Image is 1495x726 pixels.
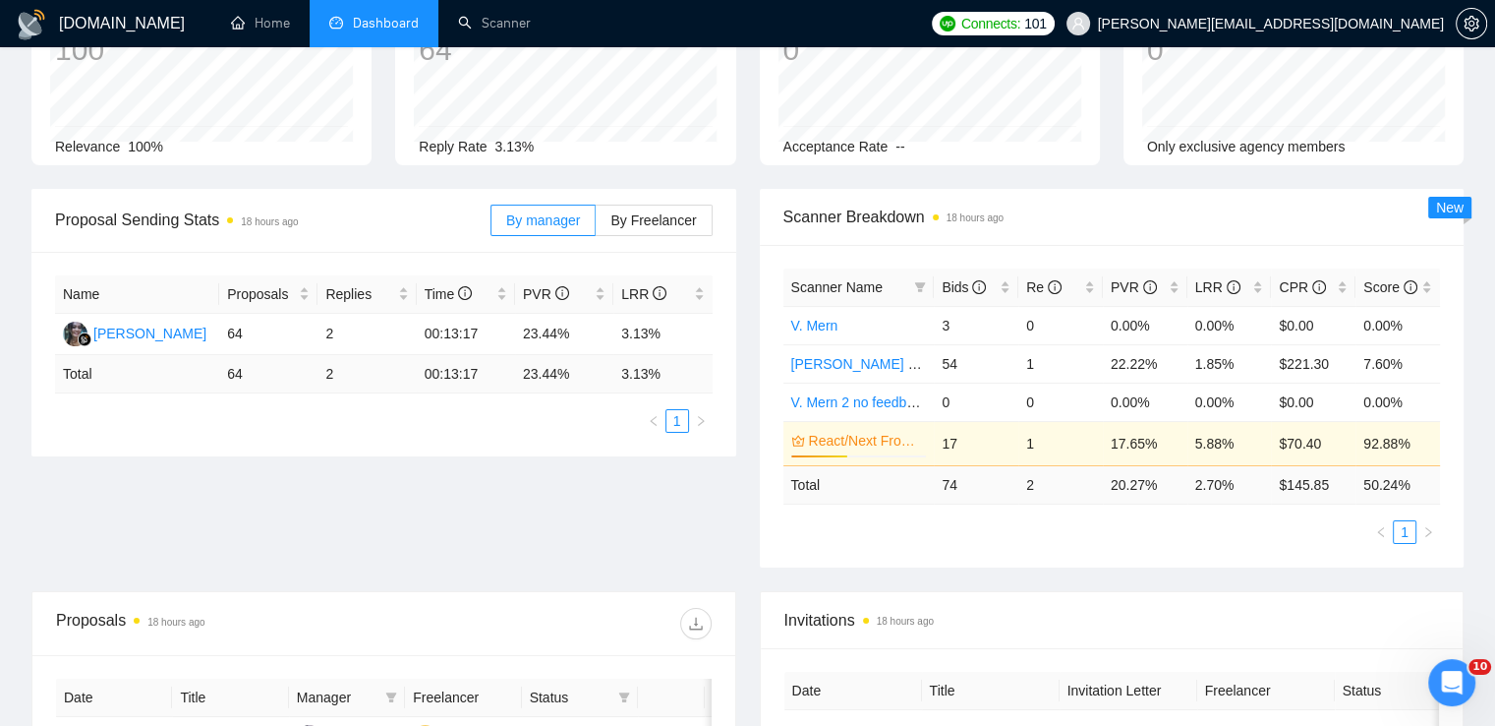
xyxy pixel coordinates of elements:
td: 64 [219,355,317,393]
th: Title [922,672,1060,710]
span: 3.13% [495,139,535,154]
td: 0 [934,383,1018,421]
td: 1.85% [1187,344,1272,383]
span: info-circle [1048,280,1062,294]
span: Proposals [227,283,295,305]
span: Replies [325,283,393,305]
a: 1 [666,410,688,432]
a: V. Mern [791,318,838,333]
a: React/Next Frontend Dev [809,430,923,452]
span: setting [1457,16,1486,31]
span: Invitations [784,608,1440,633]
td: 00:13:17 [417,355,515,393]
td: $0.00 [1271,306,1355,344]
iframe: Intercom live chat [1428,659,1475,706]
span: Relevance [55,139,120,154]
span: info-circle [653,286,666,300]
span: LRR [1195,279,1240,295]
span: filter [910,272,930,302]
img: logo [16,9,47,40]
td: 0.00% [1355,383,1440,421]
td: 23.44 % [515,355,613,393]
td: 0 [1018,383,1103,421]
td: 54 [934,344,1018,383]
span: -- [895,139,904,154]
time: 18 hours ago [147,617,204,628]
span: 10 [1468,659,1491,675]
td: 2 [317,355,416,393]
td: 92.88% [1355,421,1440,465]
span: info-circle [1143,280,1157,294]
span: By manager [506,212,580,228]
span: PVR [1111,279,1157,295]
span: Score [1363,279,1416,295]
td: 0.00% [1187,306,1272,344]
td: 0.00% [1103,383,1187,421]
td: 22.22% [1103,344,1187,383]
td: 0 [1018,306,1103,344]
td: 23.44% [515,314,613,355]
span: filter [618,692,630,703]
a: [PERSON_NAME] Development [791,356,990,372]
a: 1 [1394,521,1415,543]
td: 0.00% [1103,306,1187,344]
img: RS [63,322,87,346]
td: 64 [219,314,317,355]
th: Freelancer [1197,672,1335,710]
span: LRR [621,286,666,302]
span: Proposal Sending Stats [55,208,490,232]
span: Reply Rate [419,139,487,154]
li: Next Page [1416,520,1440,544]
button: download [680,608,712,639]
span: Scanner Name [791,279,883,295]
td: Total [55,355,219,393]
td: $221.30 [1271,344,1355,383]
span: right [695,415,707,427]
td: 17 [934,421,1018,465]
span: filter [381,683,401,712]
span: download [681,616,711,632]
a: searchScanner [458,15,531,31]
span: By Freelancer [610,212,696,228]
th: Name [55,275,219,314]
td: 17.65% [1103,421,1187,465]
time: 18 hours ago [877,616,934,627]
span: Connects: [961,13,1020,34]
button: left [642,409,665,433]
button: right [689,409,713,433]
span: Re [1026,279,1062,295]
td: 74 [934,465,1018,504]
span: left [648,415,660,427]
td: $70.40 [1271,421,1355,465]
td: 2 [317,314,416,355]
span: info-circle [1227,280,1240,294]
span: Scanner Breakdown [783,205,1441,229]
span: info-circle [458,286,472,300]
span: filter [385,692,397,703]
span: left [1375,526,1387,538]
th: Freelancer [405,679,521,717]
th: Title [172,679,288,717]
span: 101 [1024,13,1046,34]
a: V. Mern 2 no feedback [791,394,929,410]
a: setting [1456,16,1487,31]
span: user [1071,17,1085,30]
button: setting [1456,8,1487,39]
span: Status [530,687,610,708]
th: Manager [289,679,405,717]
span: filter [614,683,634,712]
td: 0.00% [1355,306,1440,344]
span: filter [914,281,926,293]
li: Previous Page [1369,520,1393,544]
span: Only exclusive agency members [1147,139,1346,154]
a: RS[PERSON_NAME] [63,325,206,340]
td: 3.13% [613,314,712,355]
span: right [1422,526,1434,538]
span: crown [791,434,805,448]
span: info-circle [555,286,569,300]
th: Invitation Letter [1060,672,1197,710]
td: 0.00% [1187,383,1272,421]
td: 5.88% [1187,421,1272,465]
img: upwork-logo.png [940,16,955,31]
img: gigradar-bm.png [78,333,91,346]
